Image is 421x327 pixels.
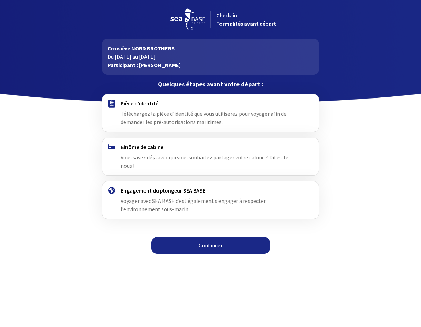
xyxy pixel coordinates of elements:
[102,80,319,88] p: Quelques étapes avant votre départ :
[121,100,300,107] h4: Pièce d'identité
[216,12,276,27] span: Check-in Formalités avant départ
[121,154,288,169] span: Vous savez déjà avec qui vous souhaitez partager votre cabine ? Dites-le nous !
[121,197,266,213] span: Voyager avec SEA BASE c’est également s’engager à respecter l’environnement sous-marin.
[108,144,115,149] img: binome.svg
[107,53,313,61] p: Du [DATE] au [DATE]
[107,44,313,53] p: Croisière NORD BROTHERS
[170,8,205,30] img: logo_seabase.svg
[108,100,115,108] img: passport.svg
[121,187,300,194] h4: Engagement du plongeur SEA BASE
[121,110,287,125] span: Téléchargez la pièce d'identité que vous utiliserez pour voyager afin de demander les pré-autoris...
[151,237,270,254] a: Continuer
[107,61,313,69] p: Participant : [PERSON_NAME]
[108,187,115,194] img: engagement.svg
[121,143,300,150] h4: Binôme de cabine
